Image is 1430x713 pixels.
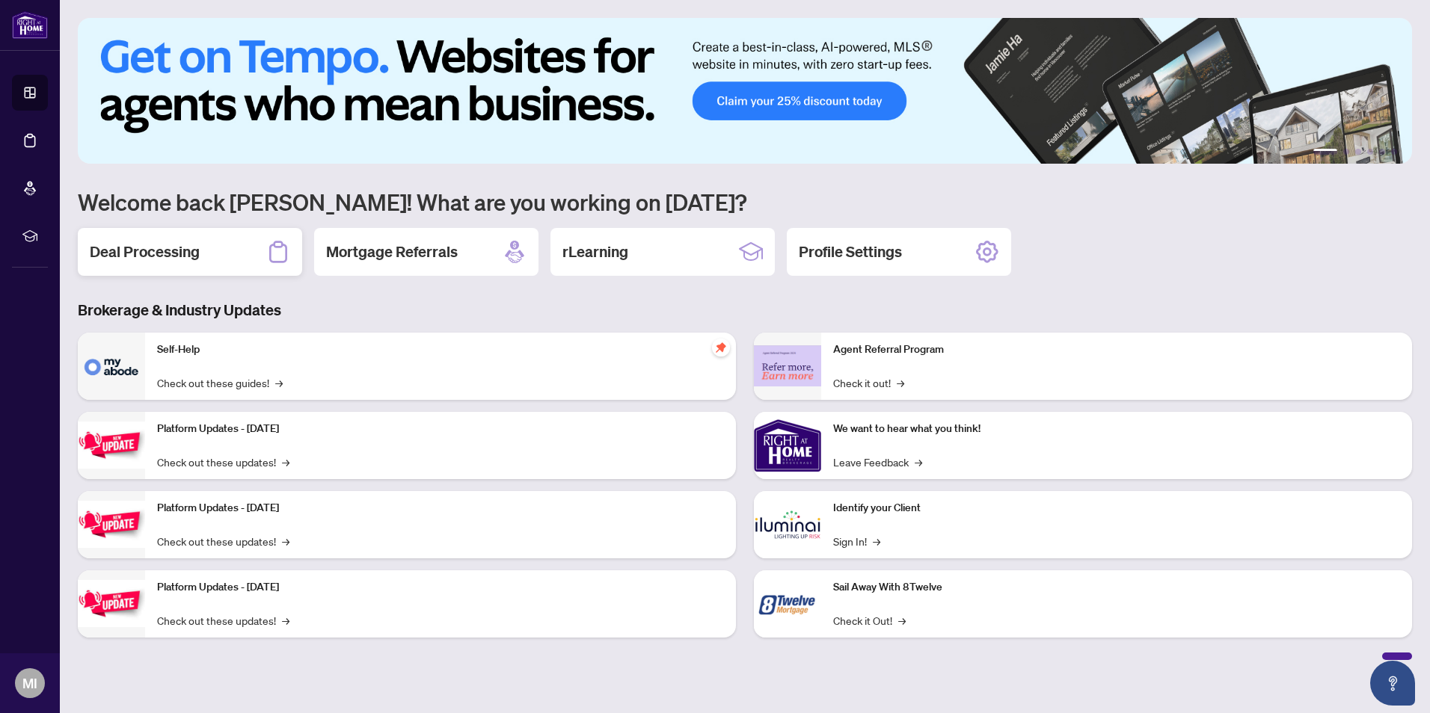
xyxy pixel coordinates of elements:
[157,533,289,549] a: Check out these updates!→
[78,580,145,627] img: Platform Updates - June 23, 2025
[157,374,283,391] a: Check out these guides!→
[326,241,458,262] h2: Mortgage Referrals
[157,342,724,358] p: Self-Help
[833,342,1400,358] p: Agent Referral Program
[833,500,1400,516] p: Identify your Client
[1343,149,1349,155] button: 2
[799,241,902,262] h2: Profile Settings
[1313,149,1337,155] button: 1
[833,579,1400,596] p: Sail Away With 8Twelve
[78,501,145,548] img: Platform Updates - July 8, 2025
[873,533,880,549] span: →
[157,500,724,516] p: Platform Updates - [DATE]
[275,374,283,391] span: →
[833,421,1400,437] p: We want to hear what you think!
[754,491,821,558] img: Identify your Client
[90,241,200,262] h2: Deal Processing
[282,533,289,549] span: →
[78,333,145,400] img: Self-Help
[157,612,289,629] a: Check out these updates!→
[897,374,904,391] span: →
[833,612,906,629] a: Check it Out!→
[157,454,289,470] a: Check out these updates!→
[754,570,821,638] img: Sail Away With 8Twelve
[78,188,1412,216] h1: Welcome back [PERSON_NAME]! What are you working on [DATE]?
[898,612,906,629] span: →
[754,412,821,479] img: We want to hear what you think!
[833,533,880,549] a: Sign In!→
[12,11,48,39] img: logo
[1391,149,1397,155] button: 6
[157,421,724,437] p: Platform Updates - [DATE]
[1379,149,1385,155] button: 5
[712,339,730,356] span: pushpin
[1367,149,1373,155] button: 4
[78,18,1412,164] img: Slide 0
[282,454,289,470] span: →
[915,454,922,470] span: →
[754,345,821,386] img: Agent Referral Program
[1355,149,1361,155] button: 3
[22,673,37,694] span: MI
[833,454,922,470] a: Leave Feedback→
[78,422,145,469] img: Platform Updates - July 21, 2025
[1370,661,1415,706] button: Open asap
[282,612,289,629] span: →
[833,374,904,391] a: Check it out!→
[562,241,628,262] h2: rLearning
[157,579,724,596] p: Platform Updates - [DATE]
[78,300,1412,321] h3: Brokerage & Industry Updates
